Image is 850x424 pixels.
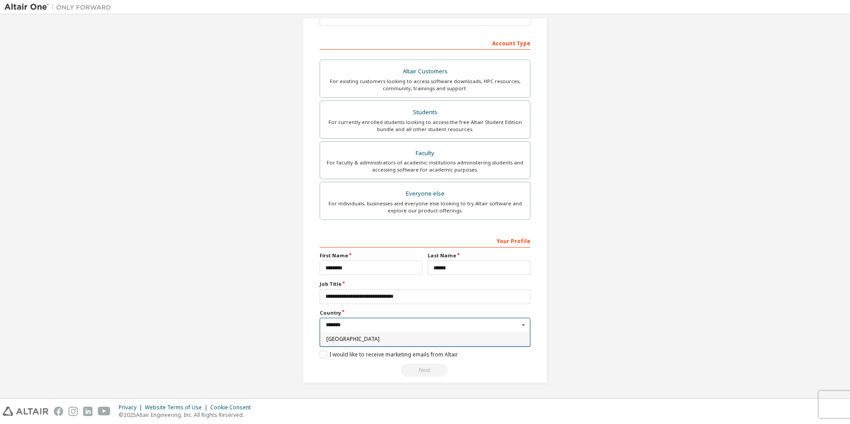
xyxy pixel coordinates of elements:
div: For currently enrolled students looking to access the free Altair Student Edition bundle and all ... [325,119,525,133]
div: Privacy [119,404,145,411]
label: Country [320,309,530,316]
img: youtube.svg [98,407,111,416]
div: For individuals, businesses and everyone else looking to try Altair software and explore our prod... [325,200,525,214]
div: For faculty & administrators of academic institutions administering students and accessing softwa... [325,159,525,173]
span: [GEOGRAPHIC_DATA] [326,336,524,342]
label: First Name [320,252,422,259]
img: instagram.svg [68,407,78,416]
div: Cookie Consent [210,404,256,411]
div: Faculty [325,147,525,160]
label: Last Name [428,252,530,259]
div: Email already exists [320,364,530,377]
p: © 2025 Altair Engineering, Inc. All Rights Reserved. [119,411,256,419]
div: Everyone else [325,188,525,200]
div: Account Type [320,36,530,50]
img: altair_logo.svg [3,407,48,416]
div: Your Profile [320,233,530,248]
label: Job Title [320,280,530,288]
div: Website Terms of Use [145,404,210,411]
div: For existing customers looking to access software downloads, HPC resources, community, trainings ... [325,78,525,92]
img: facebook.svg [54,407,63,416]
img: Altair One [4,3,116,12]
div: Altair Customers [325,65,525,78]
div: Students [325,106,525,119]
img: linkedin.svg [83,407,92,416]
label: I would like to receive marketing emails from Altair [320,351,458,358]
